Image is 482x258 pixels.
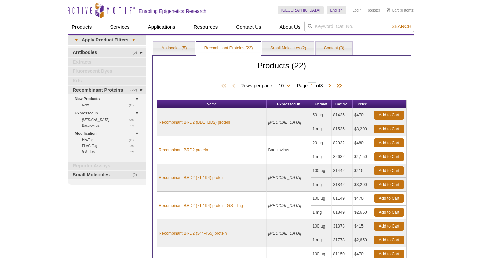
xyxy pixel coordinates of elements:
[68,86,146,95] a: (22)Recombinant Proteins
[159,202,243,209] a: Recombinant BRD2 (71-194) protein, GST-Tag
[276,21,305,34] a: About Us
[374,222,404,231] a: Add to Cart
[129,117,137,123] span: (20)
[82,117,137,123] a: (20) [MEDICAL_DATA]
[387,8,390,12] img: Your Cart
[75,110,141,117] a: Expressed In
[262,42,314,55] a: Small Molecules (2)
[387,6,414,14] li: (0 items)
[332,178,353,192] td: 31842
[332,108,353,122] td: 81435
[353,219,372,233] td: $415
[68,171,146,179] a: (2)Small Molecules
[332,122,353,136] td: 81535
[390,23,413,29] button: Search
[268,175,301,180] i: [MEDICAL_DATA]
[353,136,372,150] td: $480
[353,150,372,164] td: $4,150
[366,8,380,13] a: Register
[71,37,82,43] span: ▾
[304,21,414,32] input: Keyword, Cat. No.
[232,21,265,34] a: Contact Us
[68,58,146,67] a: Extracts
[68,21,96,34] a: Products
[316,42,352,55] a: Content (3)
[327,6,346,14] a: English
[311,100,332,108] th: Format
[220,83,230,89] span: First Page
[353,206,372,219] td: $2,650
[374,111,404,120] a: Add to Cart
[75,95,141,102] a: New Products
[311,136,332,150] td: 20 µg
[159,119,230,125] a: Recombinant BRD2 (BD1+BD2) protein
[364,6,365,14] li: |
[374,180,404,189] a: Add to Cart
[157,100,267,108] th: Name
[320,83,323,88] span: 3
[353,108,372,122] td: $470
[311,206,332,219] td: 1 mg
[268,231,301,236] i: [MEDICAL_DATA]
[374,125,404,133] a: Add to Cart
[311,233,332,247] td: 1 mg
[68,35,146,45] a: ▾Apply Product Filters▾
[240,82,293,89] span: Rows per page:
[132,171,141,179] span: (2)
[374,138,404,147] a: Add to Cart
[68,162,146,170] a: Reporter Assays
[82,143,137,149] a: (9)FLAG-Tag
[311,164,332,178] td: 100 µg
[353,192,372,206] td: $470
[190,21,222,34] a: Resources
[196,42,261,55] a: Recombinant Proteins (22)
[82,137,137,143] a: (11)His-Tag
[153,42,195,55] a: Antibodies (5)
[130,123,137,128] span: (2)
[353,164,372,178] td: $415
[230,83,237,89] span: Previous Page
[333,83,343,89] span: Last Page
[75,130,141,137] a: Modification
[332,136,353,150] td: 82032
[144,21,179,34] a: Applications
[129,102,137,108] span: (11)
[267,100,311,108] th: Expressed In
[332,233,353,247] td: 31778
[374,236,404,244] a: Add to Cart
[374,208,404,217] a: Add to Cart
[311,150,332,164] td: 1 mg
[311,219,332,233] td: 100 µg
[159,175,225,181] a: Recombinant BRD2 (71-194) protein
[392,24,411,29] span: Search
[332,150,353,164] td: 82632
[332,206,353,219] td: 81849
[332,164,353,178] td: 31442
[82,102,137,108] a: (11)New
[130,86,141,95] span: (22)
[68,77,146,85] a: Kits
[353,122,372,136] td: $3,200
[311,192,332,206] td: 100 µg
[106,21,134,34] a: Services
[268,120,301,125] i: [MEDICAL_DATA]
[353,233,372,247] td: $2,650
[326,83,333,89] span: Next Page
[128,37,139,43] span: ▾
[130,149,137,154] span: (9)
[353,100,372,108] th: Price
[267,136,311,164] td: Baculovirus
[82,123,137,128] a: (2)Baculovirus
[374,194,404,203] a: Add to Cart
[353,178,372,192] td: $3,200
[68,67,146,76] a: Fluorescent Dyes
[157,63,407,76] h2: Products (22)
[353,8,362,13] a: Login
[293,82,326,89] span: Page of
[387,8,399,13] a: Cart
[159,147,208,153] a: Recombinant BRD2 protein
[82,149,137,154] a: (9)GST-Tag
[311,108,332,122] td: 50 µg
[139,8,206,14] h2: Enabling Epigenetics Research
[68,48,146,57] a: (5)Antibodies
